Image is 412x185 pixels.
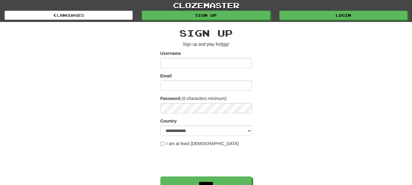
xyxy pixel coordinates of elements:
label: Country [160,118,177,124]
u: free [221,42,228,47]
em: (6 characters minimum) [182,96,227,101]
a: Login [279,11,407,20]
input: I am at least [DEMOGRAPHIC_DATA] [160,142,164,146]
a: Languages [5,11,133,20]
label: Password [160,95,181,101]
p: Sign up and play for ! [160,41,252,47]
label: Username [160,50,181,56]
label: I am at least [DEMOGRAPHIC_DATA] [160,141,239,147]
a: Sign up [142,11,270,20]
label: Email [160,73,172,79]
iframe: reCAPTCHA [160,150,253,173]
h2: Sign up [160,28,252,38]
